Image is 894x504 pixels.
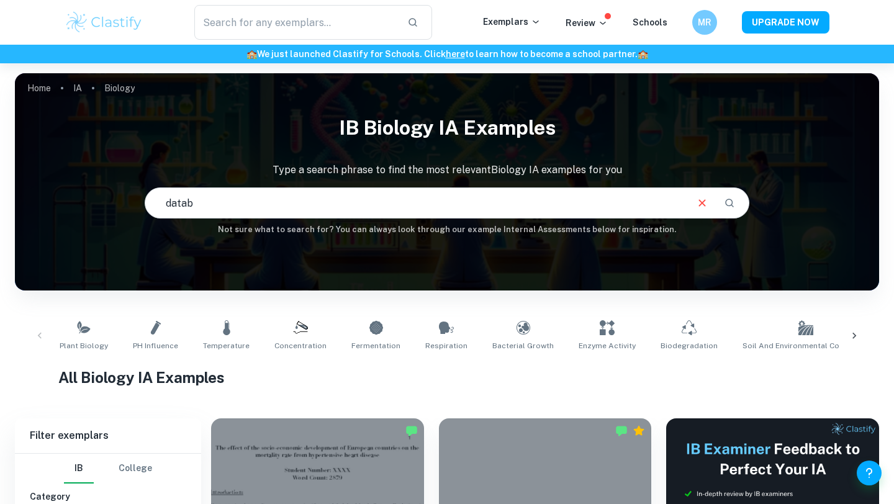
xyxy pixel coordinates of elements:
[27,79,51,97] a: Home
[119,454,152,484] button: College
[615,425,628,437] img: Marked
[633,425,645,437] div: Premium
[246,49,257,59] span: 🏫
[742,11,829,34] button: UPGRADE NOW
[73,79,82,97] a: IA
[64,454,94,484] button: IB
[483,15,541,29] p: Exemplars
[133,340,178,351] span: pH Influence
[566,16,608,30] p: Review
[15,223,879,236] h6: Not sure what to search for? You can always look through our example Internal Assessments below f...
[661,340,718,351] span: Biodegradation
[194,5,397,40] input: Search for any exemplars...
[65,10,143,35] img: Clastify logo
[15,418,201,453] h6: Filter exemplars
[64,454,152,484] div: Filter type choice
[579,340,636,351] span: Enzyme Activity
[60,340,108,351] span: Plant Biology
[203,340,250,351] span: Temperature
[492,340,554,351] span: Bacterial Growth
[145,186,685,220] input: E.g. photosynthesis, coffee and protein, HDI and diabetes...
[274,340,327,351] span: Concentration
[638,49,648,59] span: 🏫
[58,366,836,389] h1: All Biology IA Examples
[719,192,740,214] button: Search
[446,49,465,59] a: here
[857,461,882,485] button: Help and Feedback
[104,81,135,95] p: Biology
[30,490,186,503] h6: Category
[351,340,400,351] span: Fermentation
[15,108,879,148] h1: IB Biology IA examples
[2,47,892,61] h6: We just launched Clastify for Schools. Click to learn how to become a school partner.
[633,17,667,27] a: Schools
[692,10,717,35] button: MR
[405,425,418,437] img: Marked
[15,163,879,178] p: Type a search phrase to find the most relevant Biology IA examples for you
[425,340,467,351] span: Respiration
[743,340,869,351] span: Soil and Environmental Conditions
[698,16,712,29] h6: MR
[690,191,714,215] button: Clear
